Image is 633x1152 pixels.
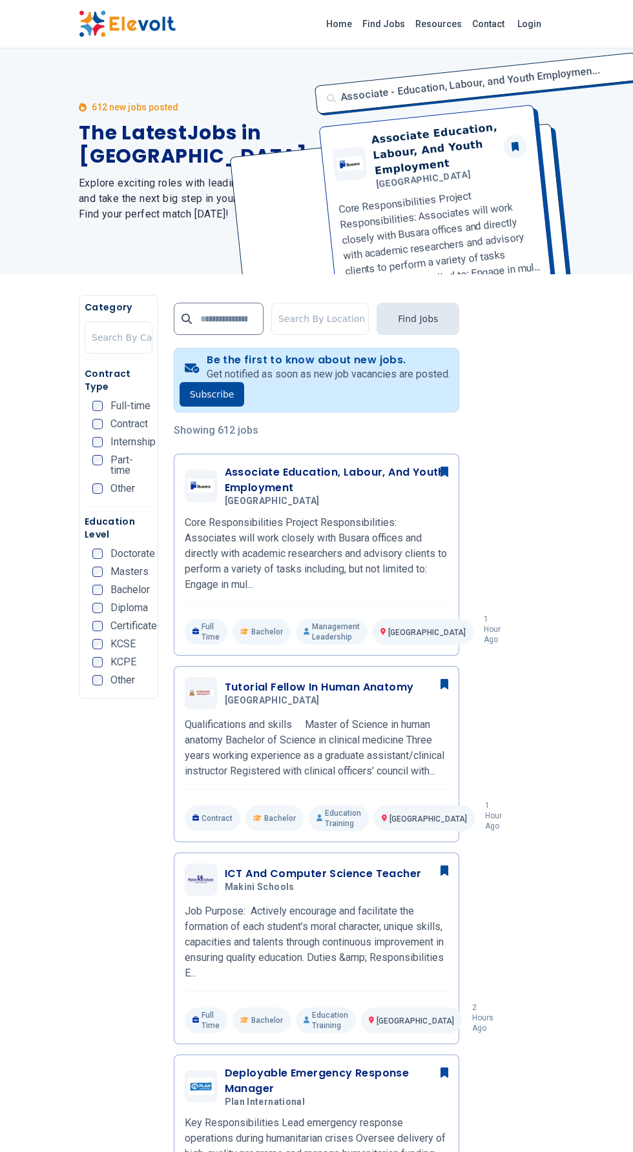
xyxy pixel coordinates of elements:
[185,515,449,592] p: Core Responsibilities Project Responsibilities: Associates will work closely with Busara offices ...
[110,639,136,649] span: KCSE
[185,904,449,981] p: Job Purpose: Actively encourage and facilitate the formation of each student’s moral character, u...
[225,866,422,882] h3: ICT And Computer Science Teacher
[85,367,152,393] h5: Contract Type
[185,717,449,779] p: Qualifications and skills Master of Science in human anatomy Bachelor of Science in clinical medi...
[79,10,176,37] img: Elevolt
[225,695,320,707] span: [GEOGRAPHIC_DATA]
[110,483,135,494] span: Other
[92,101,178,114] p: 612 new jobs posted
[79,121,307,168] h1: The Latest Jobs in [GEOGRAPHIC_DATA]
[188,479,214,492] img: Busara Center
[110,567,149,577] span: Masters
[296,1007,356,1033] p: Education Training
[225,1066,449,1096] h3: Deployable Emergency Response Manager
[110,675,135,685] span: Other
[174,423,460,438] p: Showing 612 jobs
[357,14,410,34] a: Find Jobs
[92,401,103,411] input: Full-time
[225,680,414,695] h3: Tutorial Fellow In Human Anatomy
[110,401,150,411] span: Full-time
[92,419,103,429] input: Contract
[188,690,214,695] img: Kabarak University
[185,465,449,645] a: Busara CenterAssociate Education, Labour, And Youth Employment[GEOGRAPHIC_DATA]Core Responsibilit...
[410,14,467,34] a: Resources
[110,621,157,631] span: Certificate
[225,1096,305,1108] span: Plan International
[389,814,467,824] span: [GEOGRAPHIC_DATA]
[185,1007,228,1033] p: Full Time
[225,882,295,893] span: Makini Schools
[180,382,245,407] button: Subscribe
[207,354,450,367] h4: Be the first to know about new jobs.
[510,11,549,37] a: Login
[79,176,307,222] h2: Explore exciting roles with leading companies and take the next big step in your career. Find you...
[92,585,103,595] input: Bachelor
[85,515,152,541] h5: Education Level
[188,875,214,884] img: Makini Schools
[85,301,152,314] h5: Category
[110,549,155,559] span: Doctorate
[188,1078,214,1095] img: Plan International
[92,549,103,559] input: Doctorate
[475,347,554,734] iframe: Advertisement
[92,455,103,465] input: Part-time
[92,567,103,577] input: Masters
[207,367,450,382] p: Get notified as soon as new job vacancies are posted.
[251,1015,283,1026] span: Bachelor
[225,465,449,496] h3: Associate Education, Labour, And Youth Employment
[309,805,369,831] p: Education Training
[92,603,103,613] input: Diploma
[185,619,228,645] p: Full Time
[92,657,103,667] input: KCPE
[472,1002,493,1033] p: 2 hours ago
[388,628,466,637] span: [GEOGRAPHIC_DATA]
[110,585,150,595] span: Bachelor
[79,709,158,1096] iframe: Advertisement
[92,639,103,649] input: KCSE
[321,14,357,34] a: Home
[110,419,148,429] span: Contract
[377,1016,454,1026] span: [GEOGRAPHIC_DATA]
[92,675,103,685] input: Other
[475,744,554,1131] iframe: Advertisement
[225,496,320,507] span: [GEOGRAPHIC_DATA]
[110,603,148,613] span: Diploma
[296,619,368,645] p: Management Leadership
[264,813,296,824] span: Bachelor
[185,677,449,831] a: Kabarak UniversityTutorial Fellow In Human Anatomy[GEOGRAPHIC_DATA]Qualifications and skills Mast...
[92,483,103,494] input: Other
[251,627,283,637] span: Bachelor
[110,437,156,447] span: Internship
[185,805,241,831] p: Contract
[377,303,459,335] button: Find Jobs
[467,14,510,34] a: Contact
[185,864,449,1033] a: Makini SchoolsICT And Computer Science TeacherMakini SchoolsJob Purpose: Actively encourage and f...
[92,437,103,447] input: Internship
[110,657,136,667] span: KCPE
[110,455,152,476] span: Part-time
[92,621,103,631] input: Certificate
